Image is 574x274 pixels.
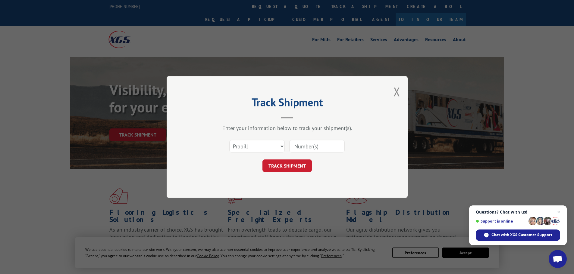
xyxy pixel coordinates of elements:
[262,159,312,172] button: TRACK SHIPMENT
[197,125,378,131] div: Enter your information below to track your shipment(s).
[476,210,560,214] span: Questions? Chat with us!
[491,232,552,238] span: Chat with XGS Customer Support
[476,219,526,223] span: Support is online
[197,98,378,109] h2: Track Shipment
[555,208,562,216] span: Close chat
[394,84,400,100] button: Close modal
[549,250,567,268] div: Open chat
[476,229,560,241] div: Chat with XGS Customer Support
[289,140,345,152] input: Number(s)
